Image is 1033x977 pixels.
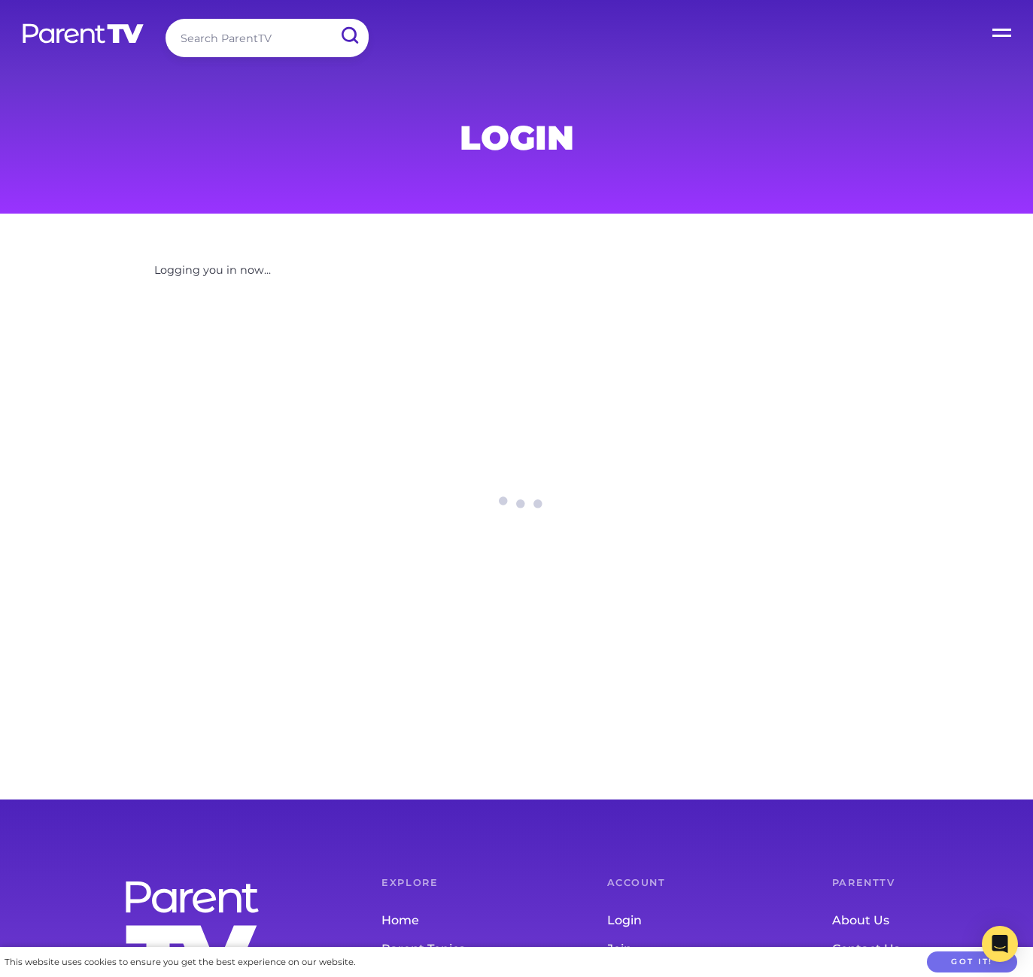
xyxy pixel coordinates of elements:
h6: Explore [381,878,546,888]
a: Login [607,906,772,935]
input: Submit [330,19,369,53]
a: Contact Us [832,936,997,964]
div: This website uses cookies to ensure you get the best experience on our website. [5,954,355,970]
a: Home [381,906,546,935]
h6: Account [607,878,772,888]
a: Parent Topics [381,936,546,964]
input: Search ParentTV [166,19,369,57]
h6: ParentTV [832,878,997,888]
button: Got it! [927,951,1017,973]
a: About Us [832,906,997,935]
p: Logging you in now... [154,261,880,281]
div: Open Intercom Messenger [982,926,1018,962]
img: parenttv-logo-white.4c85aaf.svg [21,23,145,44]
a: Join [607,936,772,964]
h1: Login [154,123,880,153]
